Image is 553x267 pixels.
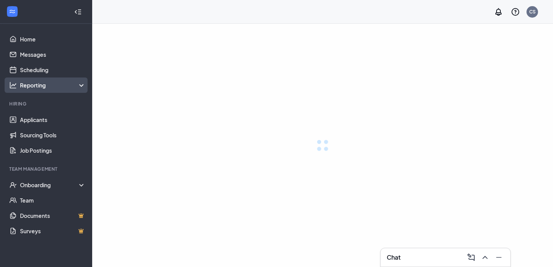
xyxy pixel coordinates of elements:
[9,181,17,189] svg: UserCheck
[494,253,503,262] svg: Minimize
[20,143,86,158] a: Job Postings
[20,127,86,143] a: Sourcing Tools
[464,251,477,264] button: ComposeMessage
[529,8,536,15] div: CS
[20,193,86,208] a: Team
[480,253,490,262] svg: ChevronUp
[8,8,16,15] svg: WorkstreamLogo
[387,253,401,262] h3: Chat
[9,166,84,172] div: Team Management
[20,81,86,89] div: Reporting
[20,223,86,239] a: SurveysCrown
[20,62,86,77] a: Scheduling
[20,181,86,189] div: Onboarding
[492,251,504,264] button: Minimize
[9,81,17,89] svg: Analysis
[20,112,86,127] a: Applicants
[20,31,86,47] a: Home
[467,253,476,262] svg: ComposeMessage
[478,251,490,264] button: ChevronUp
[511,7,520,16] svg: QuestionInfo
[20,47,86,62] a: Messages
[9,101,84,107] div: Hiring
[20,208,86,223] a: DocumentsCrown
[74,8,82,16] svg: Collapse
[494,7,503,16] svg: Notifications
